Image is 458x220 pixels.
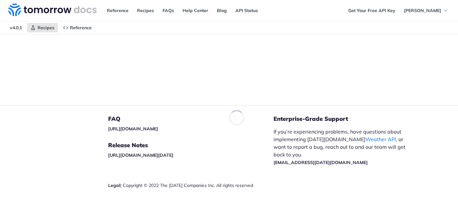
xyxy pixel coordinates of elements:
[108,126,158,132] a: [URL][DOMAIN_NAME]
[108,115,274,123] h5: FAQ
[38,25,54,31] span: Recipes
[274,160,368,165] a: [EMAIL_ADDRESS][DATE][DOMAIN_NAME]
[108,152,173,158] a: [URL][DOMAIN_NAME][DATE]
[274,115,422,123] h5: Enterprise-Grade Support
[70,25,92,31] span: Reference
[8,3,97,16] img: Tomorrow.io Weather API Docs
[108,182,274,189] div: | Copyright © 2022 The [DATE] Companies Inc. All rights reserved
[213,6,230,15] a: Blog
[345,6,399,15] a: Get Your Free API Key
[27,23,58,32] a: Recipes
[6,23,25,32] span: v4.0.1
[59,23,95,32] a: Reference
[232,6,261,15] a: API Status
[365,136,396,142] a: Weather API
[159,6,177,15] a: FAQs
[274,128,412,166] p: If you’re experiencing problems, have questions about implementing [DATE][DOMAIN_NAME] , or want ...
[404,8,441,13] span: [PERSON_NAME]
[108,182,120,188] a: Legal
[400,6,452,15] button: [PERSON_NAME]
[179,6,212,15] a: Help Center
[103,6,132,15] a: Reference
[134,6,157,15] a: Recipes
[108,141,274,149] h5: Release Notes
